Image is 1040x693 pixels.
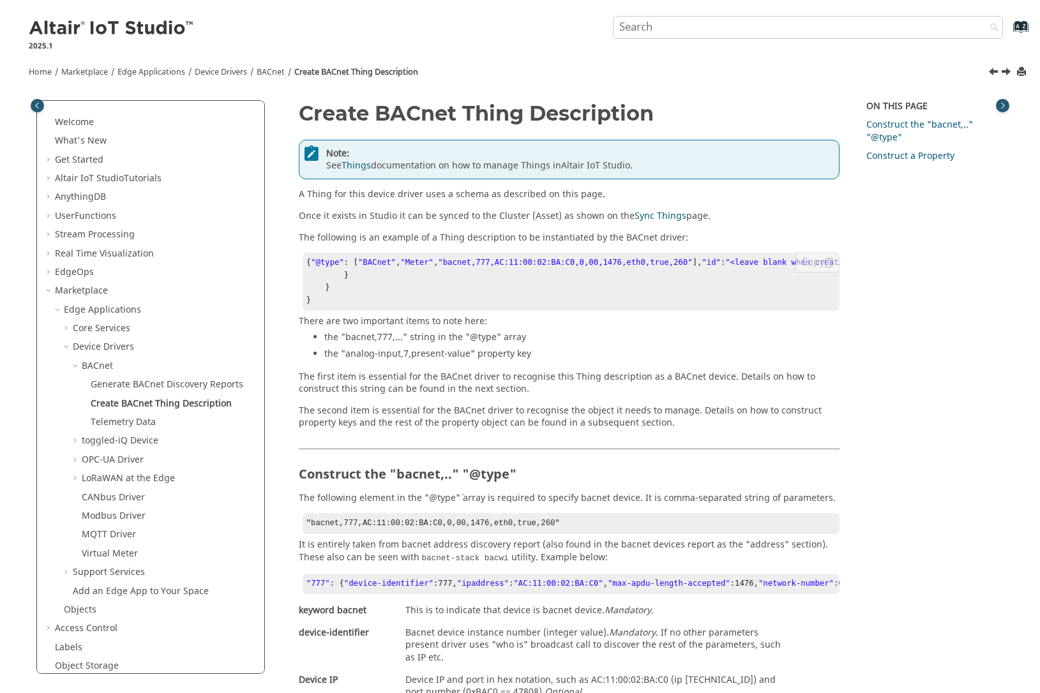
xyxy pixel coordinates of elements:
[55,209,116,223] a: UserFunctions
[55,228,135,241] a: Stream Processing
[72,360,82,373] span: Collapse BACnet
[379,604,654,620] dd: This is to indicate that device is bacnet device. .
[990,66,1000,81] a: Previous topic: Generate BACnet Discovery Reports
[326,147,835,160] span: Note:
[457,579,509,588] span: "ipaddress"
[45,154,55,167] span: Expand Get Started
[45,228,55,241] span: Expand Stream Processing
[973,16,1009,41] button: Search
[306,519,560,528] code: "bacnet,777,AC:11:00:02:BA:C0,0,00,1476,eth0,true,260"
[702,258,721,267] span: "id"
[29,40,196,52] p: 2025.1
[303,253,840,311] pre: { : [ , , ], : , : , : , : { : { : , : , : , : , : , : , : true } } }
[294,66,418,78] a: Create BACnet Thing Description
[82,472,175,485] a: LoRaWAN at the Edge
[342,159,371,172] a: Things
[55,284,108,297] a: Marketplace
[72,472,82,485] span: Expand LoRaWAN at the Edge
[1002,66,1013,81] a: Next topic: Telemetry Data
[55,641,82,654] a: Labels
[438,579,452,588] span: 777
[758,579,834,588] span: "network-number"
[838,579,843,588] span: 0
[82,491,145,504] a: CANbus Driver
[63,322,73,335] span: Expand Core Services
[10,55,1031,84] nav: Tools
[55,115,94,129] a: Welcome
[344,579,433,588] span: "device-identifier"
[45,266,55,279] span: Expand EdgeOps
[299,210,840,223] p: Once it exists in Studio it can be synced to the Cluster (Asset) as shown on the page.
[992,26,1021,40] a: Go to index terms page
[324,331,840,348] li: the "bacnet,777,..." string in the "@type" array
[299,188,840,201] p: A Thing for this device driver uses a schema as described on this page.
[735,579,754,588] span: 1476
[54,304,64,317] span: Collapse Edge Applications
[609,626,656,639] em: Mandatory
[31,99,44,112] button: Toggle publishing table of content
[45,210,55,223] span: Expand UserFunctions
[299,492,840,505] p: The following element in the "@type"` array is required to specify bacnet device. It is comma-sep...
[299,598,379,620] dt: keyword bacnet
[82,509,146,523] a: Modbus Driver
[55,659,119,673] a: Object Storage
[55,622,117,635] a: Access Control
[605,604,651,617] em: Mandatory
[29,66,52,78] a: Home
[45,285,55,297] span: Collapse Marketplace
[72,454,82,466] span: Expand OPC-UA Driver
[45,248,55,260] span: Expand Real Time Visualization
[82,359,113,373] a: BACnet
[73,585,209,598] a: Add an Edge App to Your Space
[45,172,55,185] span: Expand Altair IoT StudioTutorials
[91,397,232,410] a: Create BACnet Thing Description
[996,99,1009,112] button: Toggle topic table of content
[613,16,1003,39] input: Search query
[55,190,106,204] a: AnythingDB
[299,371,840,396] p: The first item is essential for the BACnet driver to recognise this Thing description as a BACnet...
[419,553,511,564] code: bacnet-stack bacwi
[117,66,185,78] a: Edge Applications
[82,453,144,466] a: OPC-UA Driver
[55,247,154,260] a: Real Time Visualization
[725,258,900,267] span: "<leave blank when creating a thing>"
[306,579,330,588] span: "777"
[64,303,141,317] a: Edge Applications
[73,565,145,579] a: Support Services
[73,340,134,354] a: Device Drivers
[63,341,73,354] span: Collapse Device Drivers
[303,574,840,594] pre: : { : , : , : , : , : , : true, : , : }
[55,265,94,279] span: EdgeOps
[64,603,96,616] a: Objects
[299,405,840,429] p: The second item is essential for the BACnet driver to recognise the object it needs to manage. De...
[299,140,840,179] div: See documentation on how to manage Things in .
[257,66,285,78] a: BACnet
[63,566,73,579] span: Expand Support Services
[379,627,786,667] dd: Bacnet device instance number (integer value). . If no other parameters present driver uses "who ...
[400,258,433,267] span: "Meter"
[55,172,124,185] span: Altair IoT Studio
[82,547,138,560] a: Virtual Meter
[91,378,243,391] a: Generate BACnet Discovery Reports
[299,315,840,364] div: There are two important items to note here:
[45,622,55,635] span: Expand Access Control
[55,172,162,185] a: Altair IoT StudioTutorials
[608,579,730,588] span: "max-apdu-length-accepted"
[866,149,954,163] a: Construct a Property
[299,102,840,124] h1: Create BACnet Thing Description
[635,209,686,223] a: Sync Things
[45,191,55,204] span: Expand AnythingDB
[75,209,116,223] span: Functions
[1018,64,1028,81] button: Print this page
[299,620,379,667] dt: device-identifier
[299,449,840,488] h2: Construct the "bacnet,.." "@type"
[561,159,630,172] span: Altair IoT Studio
[311,258,344,267] span: "@type"
[513,579,603,588] span: "AC:11:00:02:BA:C0"
[55,153,103,167] a: Get Started
[438,258,692,267] span: "bacnet,777,AC:11:00:02:BA:C0,0,00,1476,eth0,true,260"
